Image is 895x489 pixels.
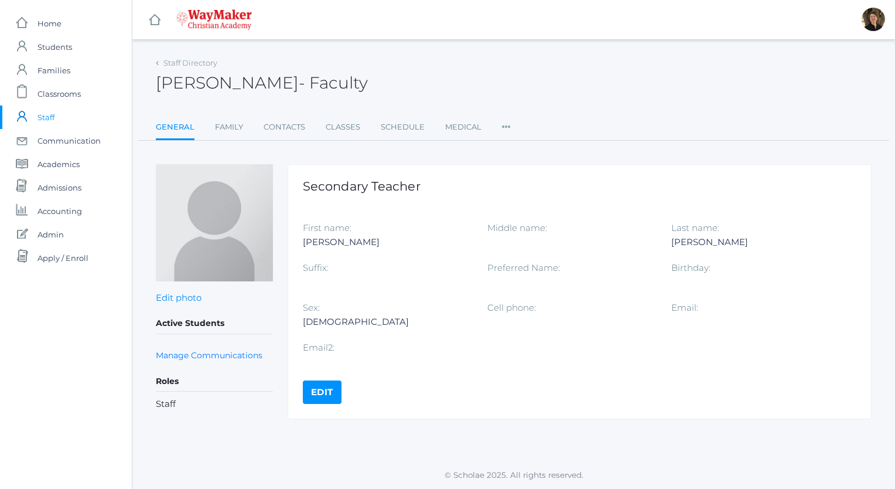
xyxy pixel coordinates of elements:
[487,262,560,273] label: Preferred Name:
[37,129,101,152] span: Communication
[303,302,320,313] label: Sex:
[156,314,273,334] h5: Active Students
[37,246,88,270] span: Apply / Enroll
[671,222,719,233] label: Last name:
[445,116,481,139] a: Medical
[37,199,82,223] span: Accounting
[303,381,341,404] a: Edit
[303,179,856,193] h1: Secondary Teacher
[303,222,351,233] label: First name:
[163,58,217,67] a: Staff Directory
[176,9,252,30] img: waymaker-logo-stack-white-1602f2b1af18da31a5905e9982d058868370996dac5278e84edea6dabf9a3315.png
[37,176,81,199] span: Admissions
[37,152,80,176] span: Academics
[381,116,425,139] a: Schedule
[37,59,70,82] span: Families
[264,116,305,139] a: Contacts
[862,8,885,31] div: Dianna Renz
[156,164,273,281] img: Manuela Orban
[671,235,838,249] div: [PERSON_NAME]
[132,469,895,481] p: © Scholae 2025. All rights reserved.
[156,398,273,411] li: Staff
[37,12,62,35] span: Home
[156,292,201,303] a: Edit photo
[303,235,470,249] div: [PERSON_NAME]
[156,74,368,92] h2: [PERSON_NAME]
[303,262,329,273] label: Suffix:
[303,342,334,353] label: Email2:
[487,302,536,313] label: Cell phone:
[215,116,243,139] a: Family
[671,262,710,273] label: Birthday:
[37,106,54,129] span: Staff
[156,372,273,392] h5: Roles
[156,349,262,362] a: Manage Communications
[299,73,368,93] span: - Faculty
[303,315,470,329] div: [DEMOGRAPHIC_DATA]
[37,35,72,59] span: Students
[37,223,64,246] span: Admin
[37,82,81,106] span: Classrooms
[671,302,698,313] label: Email:
[326,116,360,139] a: Classes
[156,116,194,141] a: General
[487,222,547,233] label: Middle name:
